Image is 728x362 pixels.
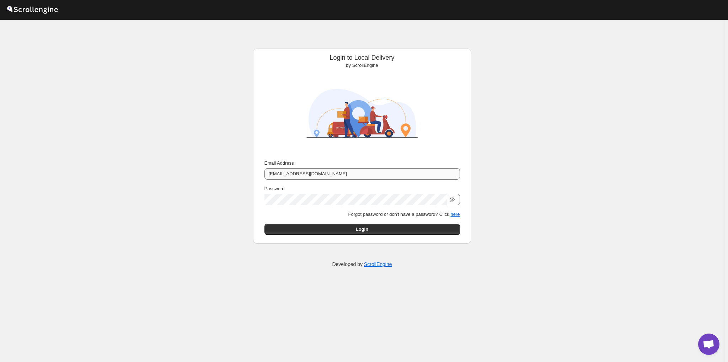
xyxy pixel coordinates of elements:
[450,212,460,217] button: here
[264,160,294,166] span: Email Address
[698,334,719,355] a: Open chat
[264,224,460,235] button: Login
[300,72,424,155] img: ScrollEngine
[264,211,460,218] p: Forgot password or don't have a password? Click
[356,226,368,233] span: Login
[332,261,392,268] p: Developed by
[264,186,285,191] span: Password
[346,63,378,68] span: by ScrollEngine
[364,261,392,267] a: ScrollEngine
[259,54,466,69] div: Login to Local Delivery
